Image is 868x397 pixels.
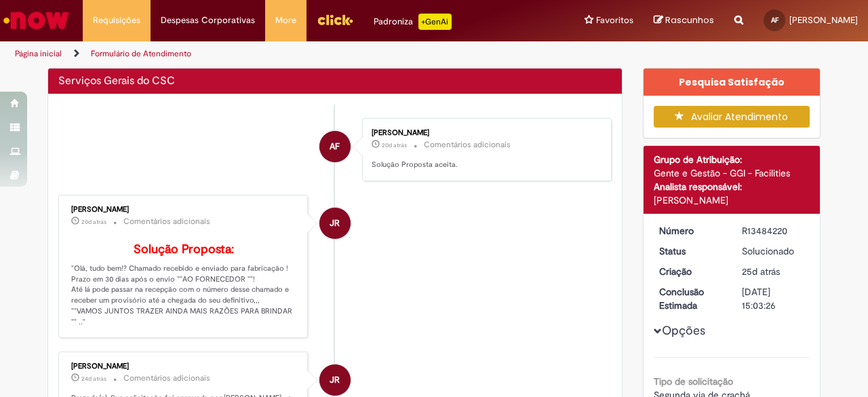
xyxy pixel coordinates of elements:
[15,48,62,59] a: Página inicial
[789,14,858,26] span: [PERSON_NAME]
[644,69,821,96] div: Pesquisa Satisfação
[654,153,810,166] div: Grupo de Atribuição:
[319,131,351,162] div: Anita Michel Franceschini
[649,224,732,238] dt: Número
[654,14,714,27] a: Rascunhos
[742,285,805,312] div: [DATE] 15:03:26
[654,375,733,387] b: Tipo de solicitação
[742,265,780,278] span: 25d atrás
[742,265,805,278] div: 05/09/2025 10:57:17
[372,129,597,137] div: [PERSON_NAME]
[275,14,296,27] span: More
[665,14,714,26] span: Rascunhos
[319,208,351,239] div: Jhully Rodrigues
[654,193,810,207] div: [PERSON_NAME]
[649,244,732,258] dt: Status
[91,48,191,59] a: Formulário de Atendimento
[742,224,805,238] div: R13484220
[372,159,597,170] p: Solução Proposta aceita.
[654,180,810,193] div: Analista responsável:
[418,14,452,30] p: +GenAi
[424,139,511,151] small: Comentários adicionais
[654,166,810,180] div: Gente e Gestão - GGI - Facilities
[330,207,340,240] span: JR
[317,10,353,30] img: click_logo_yellow_360x200.png
[81,218,106,226] time: 09/09/2025 14:46:07
[319,364,351,396] div: Jhully Rodrigues
[1,7,71,34] img: ServiceNow
[330,130,340,163] span: AF
[58,75,175,88] h2: Serviços Gerais do CSC Histórico de tíquete
[161,14,255,27] span: Despesas Corporativas
[374,14,452,30] div: Padroniza
[81,218,106,226] span: 20d atrás
[649,285,732,312] dt: Conclusão Estimada
[330,364,340,396] span: JR
[81,375,106,383] span: 24d atrás
[742,265,780,278] time: 05/09/2025 10:57:17
[134,242,234,257] b: Solução Proposta:
[71,206,297,214] div: [PERSON_NAME]
[123,216,210,227] small: Comentários adicionais
[771,16,778,24] span: AF
[71,243,297,327] p: "Olá, tudo bem!? Chamado recebido e enviado para fabricação ! Prazo em 30 dias após o envio ""AO ...
[71,362,297,371] div: [PERSON_NAME]
[382,141,407,149] span: 20d atrás
[93,14,140,27] span: Requisições
[10,41,568,67] ul: Trilhas de página
[123,373,210,384] small: Comentários adicionais
[654,106,810,128] button: Avaliar Atendimento
[742,244,805,258] div: Solucionado
[649,265,732,278] dt: Criação
[382,141,407,149] time: 10/09/2025 09:03:26
[81,375,106,383] time: 05/09/2025 16:05:09
[596,14,633,27] span: Favoritos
